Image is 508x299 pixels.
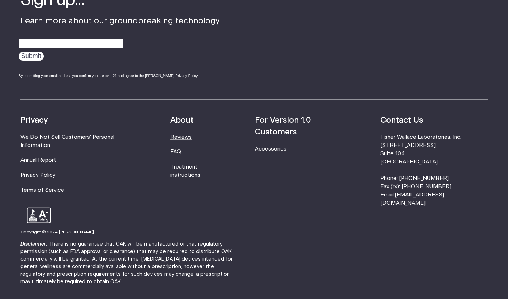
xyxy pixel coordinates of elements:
li: Fisher Wallace Laboratories, Inc. [STREET_ADDRESS] Suite 104 [GEOGRAPHIC_DATA] Phone: [PHONE_NUMB... [380,133,488,207]
a: Treatment instructions [170,164,200,177]
input: Submit [19,52,44,61]
a: Privacy Policy [20,172,56,177]
strong: Privacy [20,116,48,124]
p: There is no guarantee that OAK will be manufactured or that regulatory permission (such as FDA ap... [20,240,240,285]
strong: For Version 1.0 Customers [255,116,311,136]
div: By submitting your email address you confirm you are over 21 and agree to the [PERSON_NAME] Priva... [19,73,221,78]
a: [EMAIL_ADDRESS][DOMAIN_NAME] [380,192,444,205]
a: Terms of Service [20,187,64,193]
strong: Disclaimer: [20,241,47,246]
small: Copyright © 2024 [PERSON_NAME] [20,230,94,234]
a: Accessories [255,146,286,151]
a: FAQ [170,149,181,154]
strong: Contact Us [380,116,423,124]
strong: About [170,116,194,124]
a: We Do Not Sell Customers' Personal Information [20,134,114,148]
a: Annual Report [20,157,56,162]
a: Reviews [170,134,192,139]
